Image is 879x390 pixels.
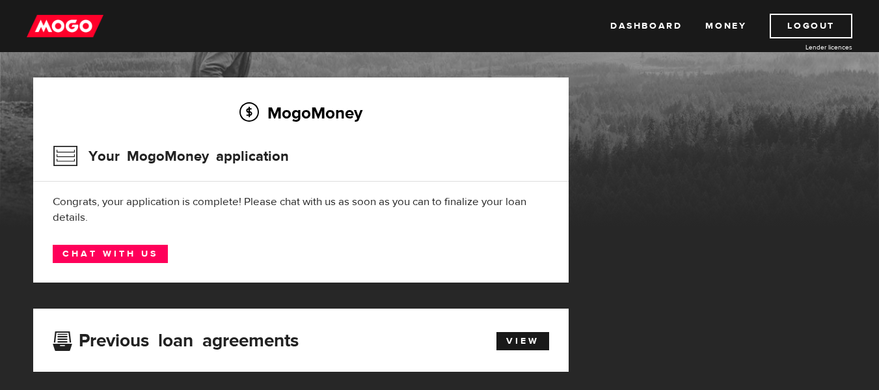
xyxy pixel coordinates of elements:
[619,87,879,390] iframe: LiveChat chat widget
[770,14,852,38] a: Logout
[755,42,852,52] a: Lender licences
[705,14,746,38] a: Money
[53,99,549,126] h2: MogoMoney
[53,245,168,263] a: Chat with us
[496,332,549,350] a: View
[53,194,549,225] div: Congrats, your application is complete! Please chat with us as soon as you can to finalize your l...
[53,139,289,173] h3: Your MogoMoney application
[53,330,299,347] h3: Previous loan agreements
[27,14,103,38] img: mogo_logo-11ee424be714fa7cbb0f0f49df9e16ec.png
[610,14,682,38] a: Dashboard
